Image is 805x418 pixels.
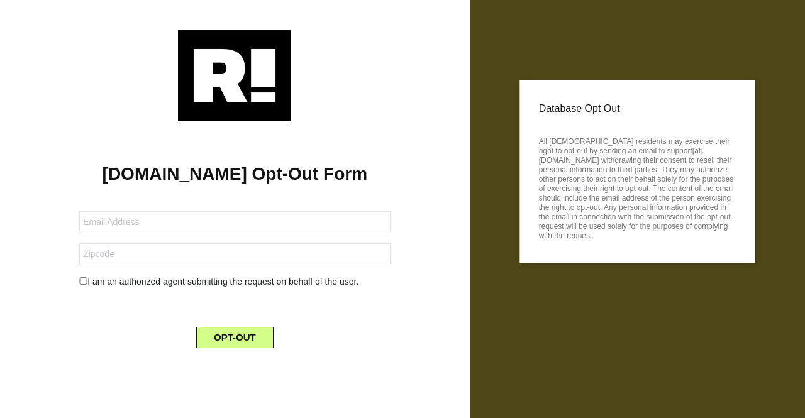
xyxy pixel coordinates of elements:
img: Retention.com [178,30,291,121]
div: I am an authorized agent submitting the request on behalf of the user. [70,275,399,289]
button: OPT-OUT [196,327,274,348]
h1: [DOMAIN_NAME] Opt-Out Form [19,163,451,185]
input: Email Address [79,211,390,233]
p: All [DEMOGRAPHIC_DATA] residents may exercise their right to opt-out by sending an email to suppo... [539,133,736,241]
p: Database Opt Out [539,99,736,118]
input: Zipcode [79,243,390,265]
